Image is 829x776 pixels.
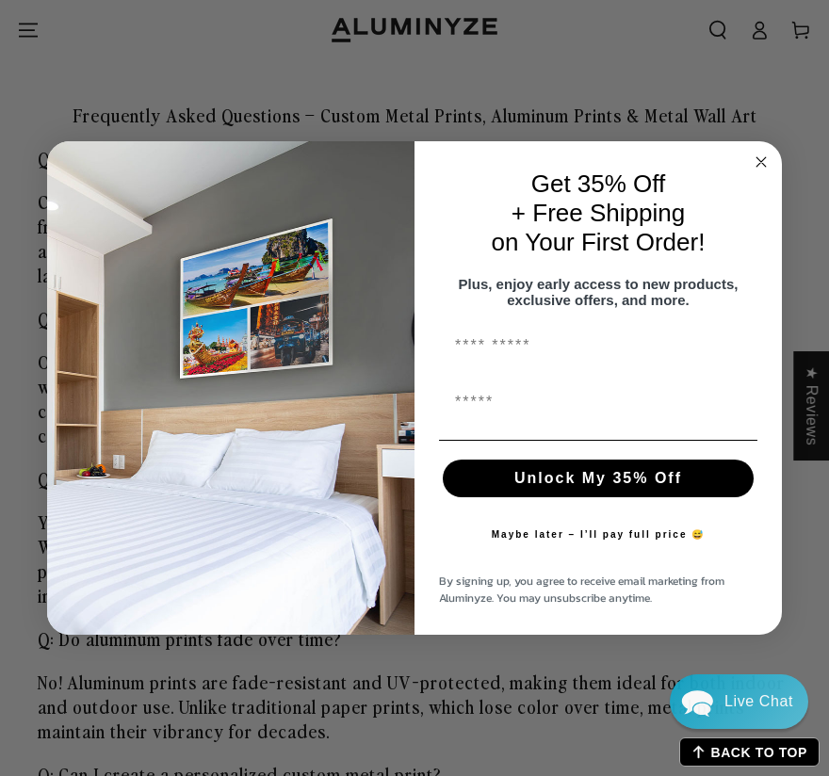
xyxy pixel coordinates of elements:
img: underline [439,440,757,441]
span: Get 35% Off [531,170,666,198]
div: Contact Us Directly [724,674,793,729]
button: Maybe later – I’ll pay full price 😅 [482,516,715,554]
div: Chat widget toggle [670,674,808,729]
img: 728e4f65-7e6c-44e2-b7d1-0292a396982f.jpeg [47,141,414,635]
span: on Your First Order! [492,228,706,256]
span: Plus, enjoy early access to new products, exclusive offers, and more. [459,276,739,308]
span: BACK TO TOP [710,746,807,759]
span: + Free Shipping [512,199,685,227]
button: Unlock My 35% Off [443,460,754,497]
span: By signing up, you agree to receive email marketing from Aluminyze. You may unsubscribe anytime. [439,573,724,606]
button: Close dialog [750,151,772,173]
